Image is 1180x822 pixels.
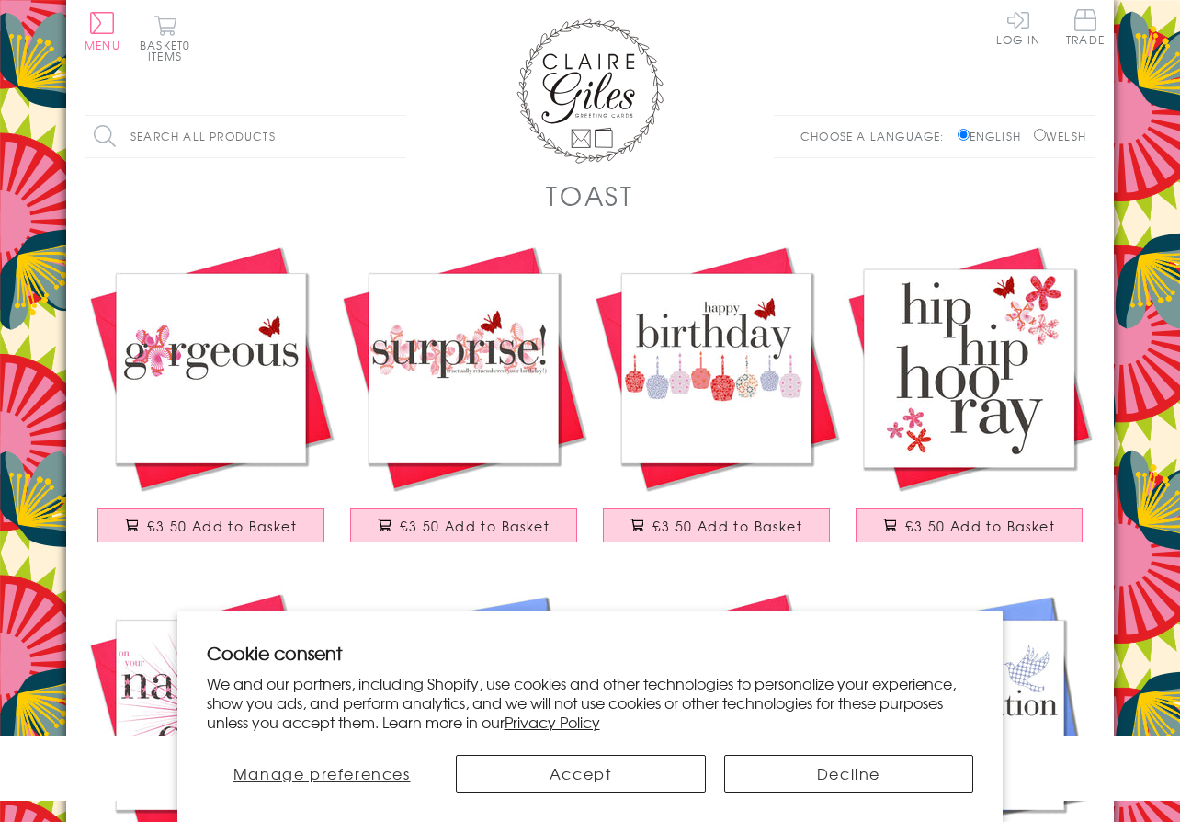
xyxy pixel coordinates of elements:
img: Claire Giles Greetings Cards [516,18,664,164]
a: Birthday Card, Pink Flower, Gorgeous, embellished with a pretty fabric butterfly £3.50 Add to Basket [85,242,337,561]
span: 0 items [148,37,190,64]
span: £3.50 Add to Basket [400,517,550,535]
input: Welsh [1034,129,1046,141]
a: Trade [1066,9,1105,49]
input: Search [388,116,406,157]
button: £3.50 Add to Basket [603,508,831,542]
a: Birthday Card, Cakes, Happy Birthday, embellished with a pretty fabric butterfly £3.50 Add to Basket [590,242,843,561]
button: Decline [724,755,974,793]
button: £3.50 Add to Basket [97,508,325,542]
img: Birthday Card, Pink Flower, Gorgeous, embellished with a pretty fabric butterfly [85,242,337,495]
label: English [958,128,1030,144]
img: Birthday Card, Pink Flowers, embellished with a pretty fabric butterfly [337,242,590,495]
img: Birthday Card, Hip Hip Hooray!, embellished with a pretty fabric butterfly [843,242,1095,495]
span: Manage preferences [233,762,411,784]
h1: Toast [546,177,634,214]
p: We and our partners, including Shopify, use cookies and other technologies to personalize your ex... [207,674,974,731]
input: English [958,129,970,141]
a: Log In [996,9,1040,45]
img: Birthday Card, Cakes, Happy Birthday, embellished with a pretty fabric butterfly [590,242,843,495]
button: £3.50 Add to Basket [350,508,578,542]
span: £3.50 Add to Basket [147,517,297,535]
input: Search all products [85,116,406,157]
button: Basket0 items [140,15,190,62]
label: Welsh [1034,128,1086,144]
a: Birthday Card, Hip Hip Hooray!, embellished with a pretty fabric butterfly £3.50 Add to Basket [843,242,1095,561]
span: Trade [1066,9,1105,45]
span: £3.50 Add to Basket [652,517,802,535]
button: £3.50 Add to Basket [856,508,1084,542]
h2: Cookie consent [207,640,974,666]
a: Privacy Policy [505,711,600,733]
button: Manage preferences [207,755,437,793]
span: £3.50 Add to Basket [905,517,1055,535]
button: Accept [456,755,706,793]
a: Birthday Card, Pink Flowers, embellished with a pretty fabric butterfly £3.50 Add to Basket [337,242,590,561]
span: Menu [85,37,120,53]
p: Choose a language: [800,128,954,144]
button: Menu [85,12,120,51]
